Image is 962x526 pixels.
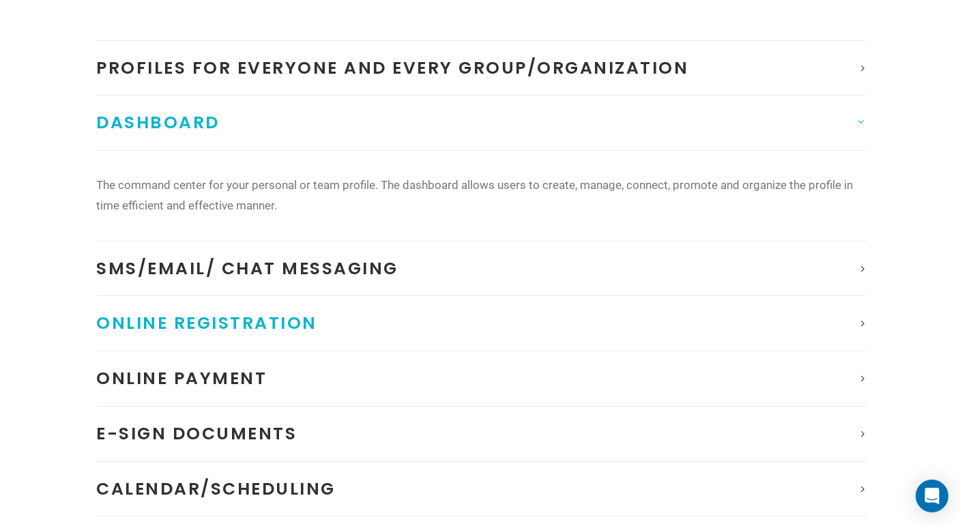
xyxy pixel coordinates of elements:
[96,366,267,390] span: Online Payment
[96,41,866,96] a: Profiles for Everyone and Every Group/Organization
[916,480,948,512] div: Open Intercom Messenger
[96,462,866,516] a: Calendar/Scheduling
[96,407,866,461] a: E-Sign documents
[96,422,297,445] span: E-Sign documents
[96,111,220,134] span: Dashboard
[96,296,866,351] a: Online Registration
[96,178,853,212] span: The command center for your personal or team profile. The dashboard allows users to create, manag...
[96,257,398,280] span: SMS/Email/ Chat Messaging
[96,56,688,80] span: Profiles for Everyone and Every Group/Organization
[96,351,866,406] a: Online Payment
[96,96,866,150] a: Dashboard
[96,477,336,501] span: Calendar/Scheduling
[96,311,317,335] span: Online Registration
[96,242,866,296] a: SMS/Email/ Chat Messaging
